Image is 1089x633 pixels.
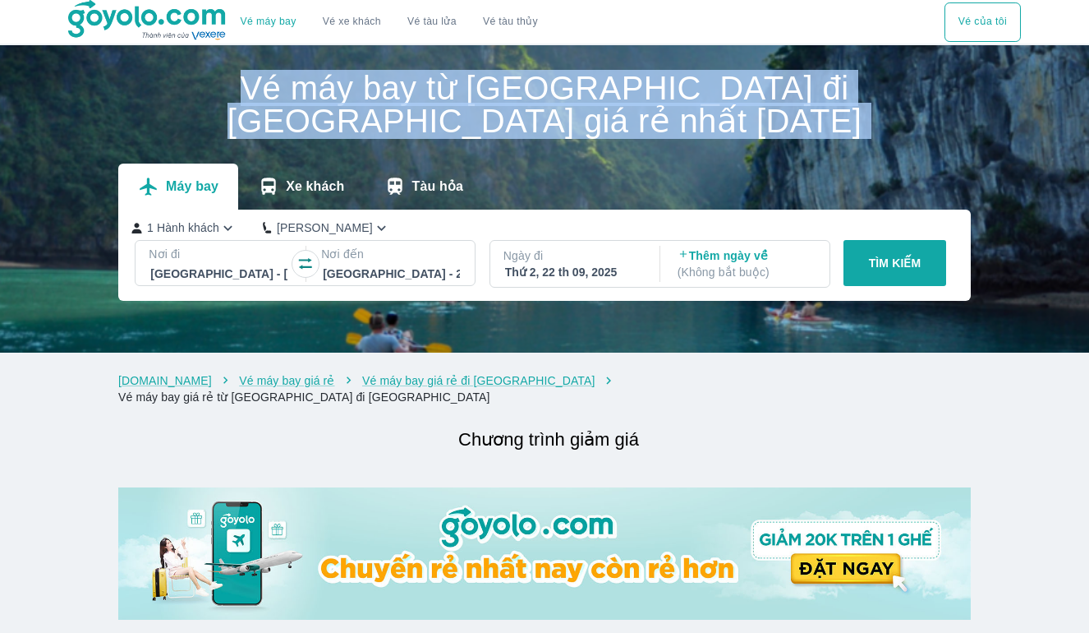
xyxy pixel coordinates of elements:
[505,264,642,280] div: Thứ 2, 22 th 09, 2025
[118,164,483,210] div: transportation tabs
[263,219,390,237] button: [PERSON_NAME]
[166,178,218,195] p: Máy bay
[362,374,595,387] a: Vé máy bay giá rẻ đi [GEOGRAPHIC_DATA]
[286,178,344,195] p: Xe khách
[227,2,551,42] div: choose transportation mode
[412,178,464,195] p: Tàu hỏa
[503,247,644,264] p: Ngày đi
[118,72,971,137] h1: Vé máy bay từ [GEOGRAPHIC_DATA] đi [GEOGRAPHIC_DATA] giá rẻ nhất [DATE]
[149,246,289,262] p: Nơi đi
[126,425,971,455] h2: Chương trình giảm giá
[118,390,490,404] a: Vé máy bay giá rẻ từ [GEOGRAPHIC_DATA] đi [GEOGRAPHIC_DATA]
[323,16,381,28] a: Vé xe khách
[277,219,373,236] p: [PERSON_NAME]
[678,247,815,280] p: Thêm ngày về
[147,219,219,236] p: 1 Hành khách
[944,2,1021,42] button: Vé của tôi
[131,219,237,237] button: 1 Hành khách
[118,372,971,405] nav: breadcrumb
[241,16,296,28] a: Vé máy bay
[394,2,470,42] a: Vé tàu lửa
[843,240,946,286] button: TÌM KIẾM
[118,374,212,387] a: [DOMAIN_NAME]
[321,246,462,262] p: Nơi đến
[678,264,815,280] p: ( Không bắt buộc )
[869,255,921,271] p: TÌM KIẾM
[944,2,1021,42] div: choose transportation mode
[470,2,551,42] button: Vé tàu thủy
[118,487,971,620] img: banner-home
[239,374,334,387] a: Vé máy bay giá rẻ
